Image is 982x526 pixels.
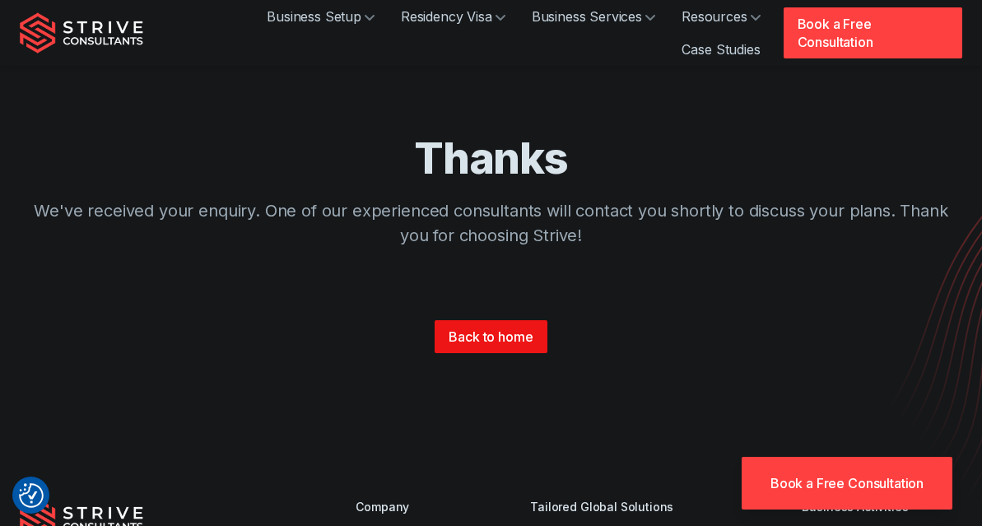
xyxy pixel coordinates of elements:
[20,132,962,185] h1: Thanks
[20,198,962,248] p: We've received your enquiry. One of our experienced consultants will contact you shortly to discu...
[530,498,775,515] div: Tailored Global Solutions
[19,483,44,508] button: Consent Preferences
[20,12,143,54] img: Strive Consultants
[19,483,44,508] img: Revisit consent button
[356,498,503,515] div: Company
[784,7,962,58] a: Book a Free Consultation
[668,33,773,66] a: Case Studies
[435,320,547,353] a: Back to home
[742,457,952,510] a: Book a Free Consultation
